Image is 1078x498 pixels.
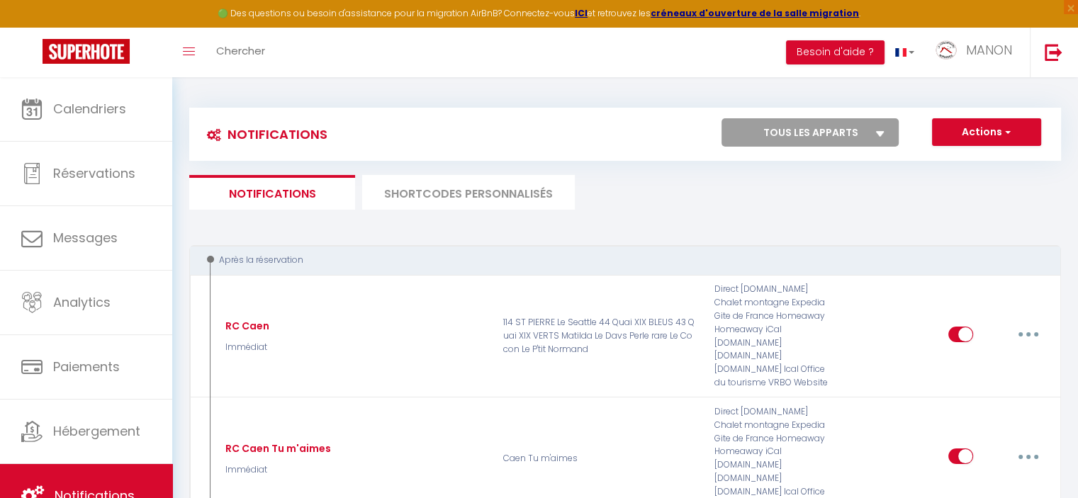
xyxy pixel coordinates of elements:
a: ICI [575,7,588,19]
span: Analytics [53,293,111,311]
div: Après la réservation [203,254,1031,267]
a: créneaux d'ouverture de la salle migration [651,7,859,19]
img: ... [936,40,957,60]
li: SHORTCODES PERSONNALISÉS [362,175,575,210]
button: Besoin d'aide ? [786,40,885,64]
h3: Notifications [200,118,327,150]
li: Notifications [189,175,355,210]
button: Ouvrir le widget de chat LiveChat [11,6,54,48]
span: Paiements [53,358,120,375]
p: 114 ST PIERRE Le Seattle 44 Quai XIX BLEUS 43 Quai XIX VERTS Matilda Le Davs Perle rare Le Cocon ... [494,283,705,390]
span: Réservations [53,164,135,182]
button: Actions [932,118,1041,147]
a: ... MANON [925,28,1030,77]
div: RC Caen Tu m'aimes [222,441,331,456]
img: Super Booking [43,39,130,64]
a: Chercher [206,28,276,77]
span: Hébergement [53,422,140,440]
p: Immédiat [222,463,331,477]
div: RC Caen [222,318,269,334]
p: Immédiat [222,341,269,354]
div: Direct [DOMAIN_NAME] Chalet montagne Expedia Gite de France Homeaway Homeaway iCal [DOMAIN_NAME] ... [705,283,846,390]
span: Messages [53,229,118,247]
span: Calendriers [53,100,126,118]
span: MANON [966,41,1012,59]
span: Chercher [216,43,265,58]
img: logout [1045,43,1062,61]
